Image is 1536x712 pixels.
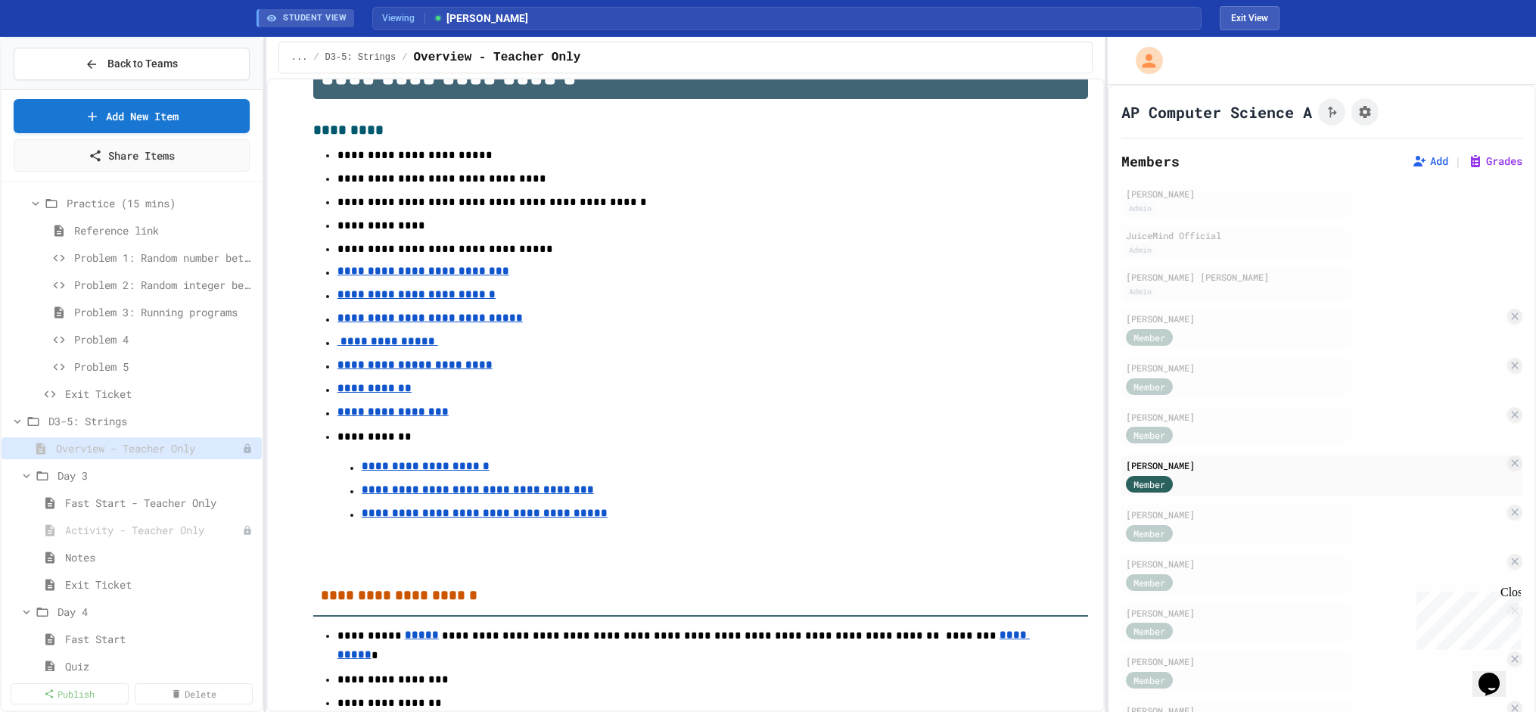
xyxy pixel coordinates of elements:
[74,304,256,320] span: Problem 3: Running programs
[1126,606,1504,620] div: [PERSON_NAME]
[433,11,528,26] span: [PERSON_NAME]
[325,51,396,64] span: D3-5: Strings
[1126,187,1518,201] div: [PERSON_NAME]
[283,12,347,25] span: STUDENT VIEW
[1472,651,1521,697] iframe: chat widget
[135,683,253,704] a: Delete
[1454,152,1462,170] span: |
[1126,244,1155,257] div: Admin
[1126,229,1518,242] div: JuiceMind Official
[48,413,256,429] span: D3-5: Strings
[291,51,308,64] span: ...
[65,549,256,565] span: Notes
[65,631,256,647] span: Fast Start
[1133,380,1165,393] span: Member
[107,56,178,72] span: Back to Teams
[1133,527,1165,540] span: Member
[1121,101,1312,123] h1: AP Computer Science A
[1120,43,1167,78] div: My Account
[74,250,256,266] span: Problem 1: Random number between 1-100
[1126,654,1504,668] div: [PERSON_NAME]
[1126,557,1504,571] div: [PERSON_NAME]
[1126,410,1504,424] div: [PERSON_NAME]
[58,604,256,620] span: Day 4
[65,577,256,592] span: Exit Ticket
[1133,477,1165,491] span: Member
[11,683,129,704] a: Publish
[1412,154,1448,169] button: Add
[1126,459,1504,472] div: [PERSON_NAME]
[1351,98,1379,126] button: Assignment Settings
[413,48,580,67] span: Overview - Teacher Only
[14,99,250,133] a: Add New Item
[1133,576,1165,589] span: Member
[14,48,250,80] button: Back to Teams
[402,51,407,64] span: /
[1126,270,1518,284] div: [PERSON_NAME] [PERSON_NAME]
[1126,202,1155,215] div: Admin
[1318,98,1345,126] button: Click to see fork details
[65,495,256,511] span: Fast Start - Teacher Only
[56,440,242,456] span: Overview - Teacher Only
[1133,428,1165,442] span: Member
[1121,151,1180,172] h2: Members
[74,359,256,375] span: Problem 5
[242,443,253,454] div: Unpublished
[1410,586,1521,650] iframe: chat widget
[1126,361,1504,375] div: [PERSON_NAME]
[74,222,256,238] span: Reference link
[6,6,104,96] div: Chat with us now!Close
[14,139,250,172] a: Share Items
[74,277,256,293] span: Problem 2: Random integer between 25-75
[382,11,425,25] span: Viewing
[1133,673,1165,687] span: Member
[1126,508,1504,521] div: [PERSON_NAME]
[313,51,319,64] span: /
[58,468,256,483] span: Day 3
[1133,624,1165,638] span: Member
[242,525,253,536] div: Unpublished
[1133,331,1165,344] span: Member
[1126,285,1155,298] div: Admin
[65,658,256,674] span: Quiz
[67,195,256,211] span: Practice (15 mins)
[65,386,256,402] span: Exit Ticket
[1220,6,1279,30] button: Exit student view
[65,522,242,538] span: Activity - Teacher Only
[1468,154,1522,169] button: Grades
[1126,312,1504,325] div: [PERSON_NAME]
[74,331,256,347] span: Problem 4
